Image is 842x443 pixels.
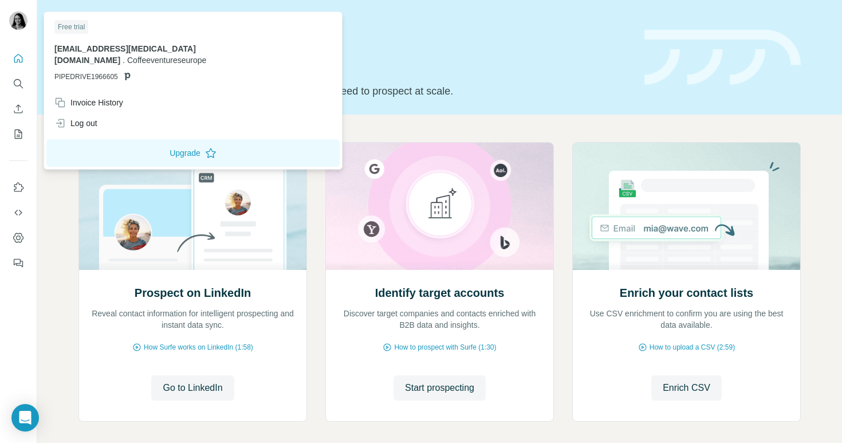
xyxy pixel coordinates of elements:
[9,11,27,30] img: Avatar
[9,202,27,223] button: Use Surfe API
[78,143,307,270] img: Prospect on LinkedIn
[651,375,722,401] button: Enrich CSV
[9,48,27,69] button: Quick start
[78,21,631,33] div: Quick start
[405,381,474,395] span: Start prospecting
[144,342,253,352] span: How Surfe works on LinkedIn (1:58)
[127,56,206,65] span: Coffeeventureseurope
[11,404,39,432] div: Open Intercom Messenger
[54,44,196,65] span: [EMAIL_ADDRESS][MEDICAL_DATA][DOMAIN_NAME]
[394,342,496,352] span: How to prospect with Surfe (1:30)
[9,177,27,198] button: Use Surfe on LinkedIn
[123,56,125,65] span: .
[337,308,542,331] p: Discover target companies and contacts enriched with B2B data and insights.
[620,285,753,301] h2: Enrich your contact lists
[375,285,505,301] h2: Identify target accounts
[650,342,735,352] span: How to upload a CSV (2:59)
[584,308,789,331] p: Use CSV enrichment to confirm you are using the best data available.
[663,381,710,395] span: Enrich CSV
[9,228,27,248] button: Dashboard
[9,253,27,273] button: Feedback
[325,143,554,270] img: Identify target accounts
[644,30,801,85] img: banner
[91,308,295,331] p: Reveal contact information for intelligent prospecting and instant data sync.
[54,117,97,129] div: Log out
[572,143,801,270] img: Enrich your contact lists
[394,375,486,401] button: Start prospecting
[135,285,251,301] h2: Prospect on LinkedIn
[9,73,27,94] button: Search
[54,97,123,108] div: Invoice History
[9,99,27,119] button: Enrich CSV
[54,20,88,34] div: Free trial
[78,83,631,99] p: Pick your starting point and we’ll provide everything you need to prospect at scale.
[54,72,118,82] span: PIPEDRIVE1966605
[78,53,631,76] h1: Let’s prospect together
[9,124,27,144] button: My lists
[163,381,222,395] span: Go to LinkedIn
[46,139,340,167] button: Upgrade
[151,375,234,401] button: Go to LinkedIn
